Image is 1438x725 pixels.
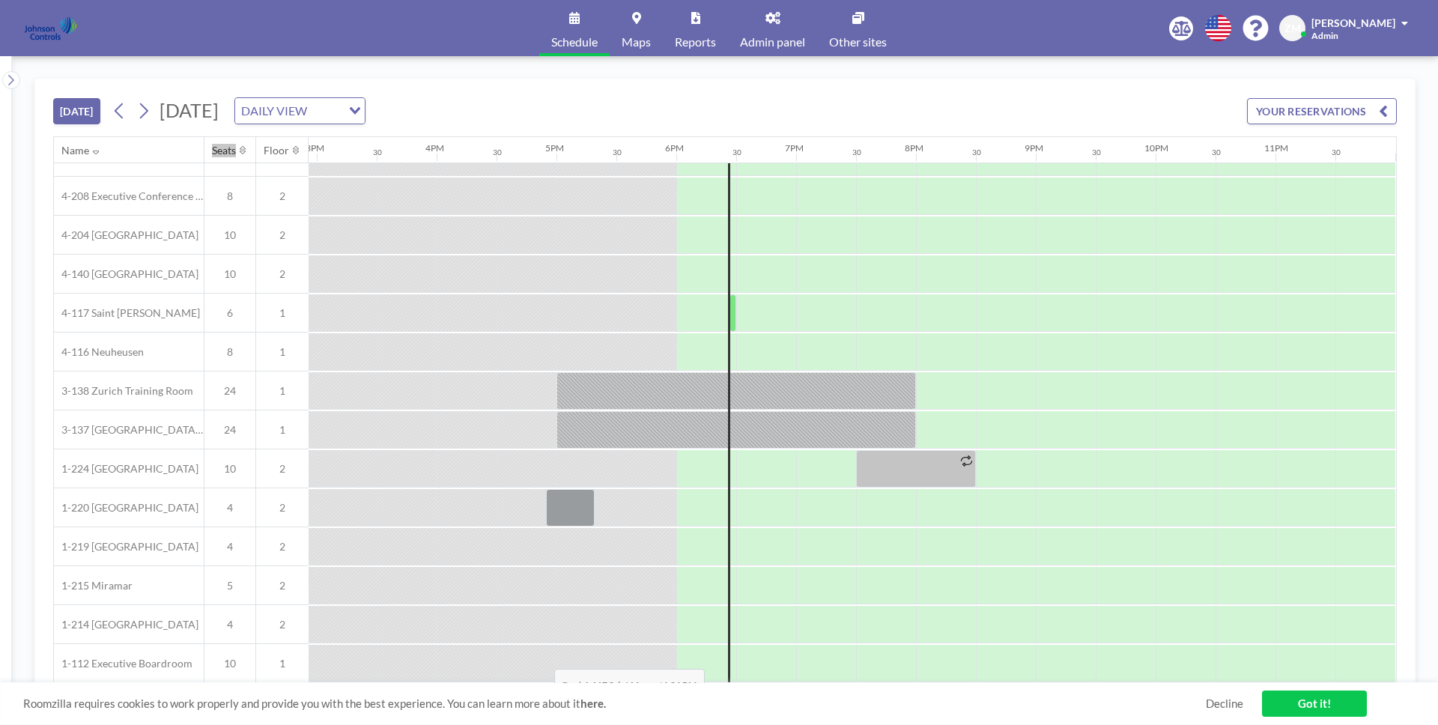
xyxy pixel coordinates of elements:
span: 1-215 Miramar [54,579,133,592]
span: 4-117 Saint [PERSON_NAME] [54,306,200,320]
div: 10PM [1144,142,1168,154]
div: Search for option [235,98,365,124]
span: 4-140 [GEOGRAPHIC_DATA] [54,267,198,281]
div: 30 [1212,148,1221,157]
span: Schedule [551,36,598,48]
span: 4-208 Executive Conference Room [54,189,204,203]
span: 10 [204,657,255,670]
span: 1 [256,345,309,359]
span: 2 [256,462,309,476]
div: 30 [732,148,741,157]
span: 4 [204,540,255,553]
span: 1-220 [GEOGRAPHIC_DATA] [54,501,198,515]
span: 5 [204,579,255,592]
span: Maps [622,36,651,48]
a: Decline [1206,697,1243,711]
div: 4PM [425,142,444,154]
img: organization-logo [24,13,77,43]
a: here. [580,697,606,710]
div: 30 [972,148,981,157]
span: 8 [204,345,255,359]
div: 7PM [785,142,804,154]
span: 4-204 [GEOGRAPHIC_DATA] [54,228,198,242]
span: 24 [204,423,255,437]
div: 6PM [665,142,684,154]
span: 2 [256,267,309,281]
span: 1-112 Executive Boardroom [54,657,192,670]
a: Got it! [1262,691,1367,717]
div: 11PM [1264,142,1288,154]
span: 3-137 [GEOGRAPHIC_DATA] Training Room [54,423,204,437]
div: 30 [493,148,502,157]
button: YOUR RESERVATIONS [1247,98,1397,124]
span: 6 [204,306,255,320]
span: 3-138 Zurich Training Room [54,384,193,398]
span: 10 [204,228,255,242]
span: 2 [256,618,309,631]
span: 10 [204,462,255,476]
div: Seats [212,144,236,157]
span: 8 [204,189,255,203]
div: 30 [852,148,861,157]
div: Floor [264,144,289,157]
span: Admin panel [740,36,805,48]
span: Reports [675,36,716,48]
span: 2 [256,540,309,553]
span: 2 [256,579,309,592]
div: 30 [1092,148,1101,157]
span: 4-116 Neuheusen [54,345,144,359]
span: 1-214 [GEOGRAPHIC_DATA] [54,618,198,631]
b: 6:26 PM [663,679,697,691]
button: [DATE] [53,98,100,124]
span: 10 [204,267,255,281]
span: 2 [256,228,309,242]
span: [DATE] [160,99,219,121]
span: 1 [256,423,309,437]
div: 8PM [905,142,923,154]
span: DAILY VIEW [238,101,310,121]
div: 30 [613,148,622,157]
span: 1 [256,306,309,320]
span: 1-224 [GEOGRAPHIC_DATA] [54,462,198,476]
span: 24 [204,384,255,398]
span: 4 [204,618,255,631]
span: Admin [1311,30,1338,41]
span: 1 [256,384,309,398]
div: 9PM [1025,142,1043,154]
span: Other sites [829,36,887,48]
div: 30 [1332,148,1341,157]
div: 30 [373,148,382,157]
span: 1 [256,657,309,670]
span: [PERSON_NAME] [1311,16,1395,29]
div: 5PM [545,142,564,154]
div: Name [61,144,89,157]
span: 1-219 [GEOGRAPHIC_DATA] [54,540,198,553]
span: Roomzilla requires cookies to work properly and provide you with the best experience. You can lea... [23,697,1206,711]
span: Book at [554,669,705,699]
input: Search for option [312,101,340,121]
div: 3PM [306,142,324,154]
span: 2 [256,501,309,515]
span: 2 [256,189,309,203]
span: 4 [204,501,255,515]
span: ZM [1284,22,1301,35]
b: 4-117 Saint Mau... [583,679,655,691]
